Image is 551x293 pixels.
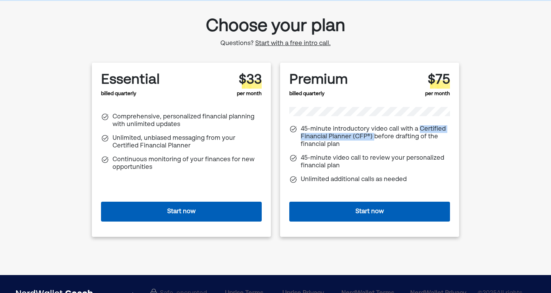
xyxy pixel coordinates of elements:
button: Start now [101,202,262,222]
div: Questions? [206,40,345,47]
div: Essential [101,72,160,88]
div: Premium [289,72,348,88]
div: $75 [425,72,450,88]
div: per month [425,72,450,98]
div: $33 [237,72,262,88]
div: 45-minute introductory video call with a Certified Financial Planner (CFP®) before drafting of th... [301,125,450,148]
div: Choose your plan [206,13,345,40]
div: billed quarterly [289,72,348,98]
div: Continuous monitoring of your finances for new opportunities [112,156,262,171]
span: Start with a free intro call. [255,40,331,47]
button: Start now [289,202,450,222]
div: per month [237,72,262,98]
div: Unlimited, unbiased messaging from your Certified Financial Planner [112,134,262,150]
div: Unlimited additional calls as needed [301,176,407,183]
div: billed quarterly [101,72,160,98]
div: Comprehensive, personalized financial planning with unlimited updates [112,113,262,128]
div: 45-minute video call to review your personalized financial plan [301,154,450,170]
